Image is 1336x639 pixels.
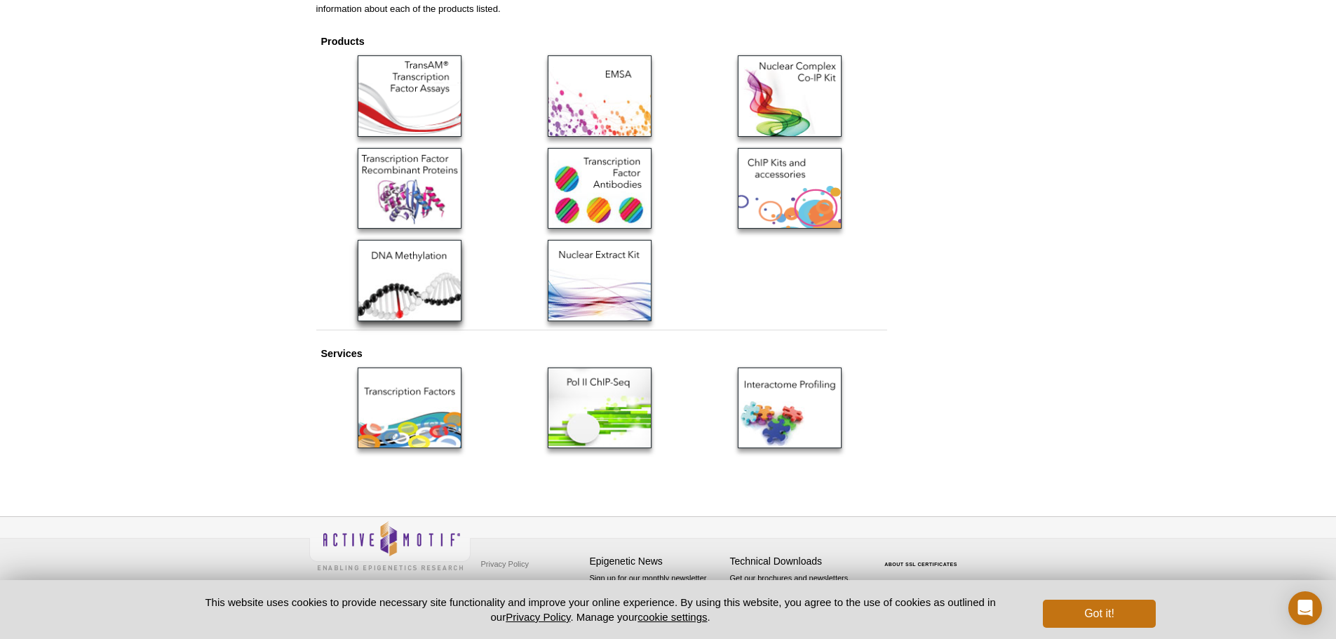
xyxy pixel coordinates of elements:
img: Nuclear Extract Kit [548,240,652,321]
a: Privacy Policy [478,553,532,574]
th: Products [318,32,886,51]
img: Nuclear Complex Co-IP Kit [738,55,842,136]
a: Transcription Factor Antibodies [548,148,652,233]
th: Services [318,344,886,363]
p: Sign up for our monthly newsletter highlighting recent publications in the field of epigenetics. [590,572,723,620]
a: Gelshift™ Chemiluminescent EMSA [548,55,652,140]
img: TransAM ELISA Assays [358,55,461,136]
a: ChIP Kits & Accessories [738,148,842,233]
img: ChIP Kis & Accessories [738,148,842,229]
p: Get our brochures and newsletters, or request them by mail. [730,572,863,608]
img: FactorPath™ Services [358,368,461,448]
h4: Epigenetic News [590,556,723,567]
a: Privacy Policy [506,611,570,623]
img: Gelshift™ Chemiluminescent EMSA [548,55,652,136]
h4: Technical Downloads [730,556,863,567]
a: TransAM ELISA Assays [358,55,461,140]
img: Active Motif, [309,517,471,574]
button: Got it! [1043,600,1155,628]
img: TranscriptionPath™ Services [548,368,652,448]
img: Transcription Factor Recombinant Proteins [358,148,461,229]
button: cookie settings [637,611,707,623]
table: Click to Verify - This site chose Symantec SSL for secure e-commerce and confidential communicati... [870,542,976,572]
div: Open Intercom Messenger [1288,591,1322,625]
p: This website uses cookies to provide necessary site functionality and improve your online experie... [181,595,1020,624]
img: RIME Services [738,368,842,448]
a: Terms & Conditions [478,574,551,596]
a: ABOUT SSL CERTIFICATES [884,562,957,567]
img: DNA Methylation Products [358,240,461,321]
img: Transcription Factor Antibodies [548,148,652,229]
